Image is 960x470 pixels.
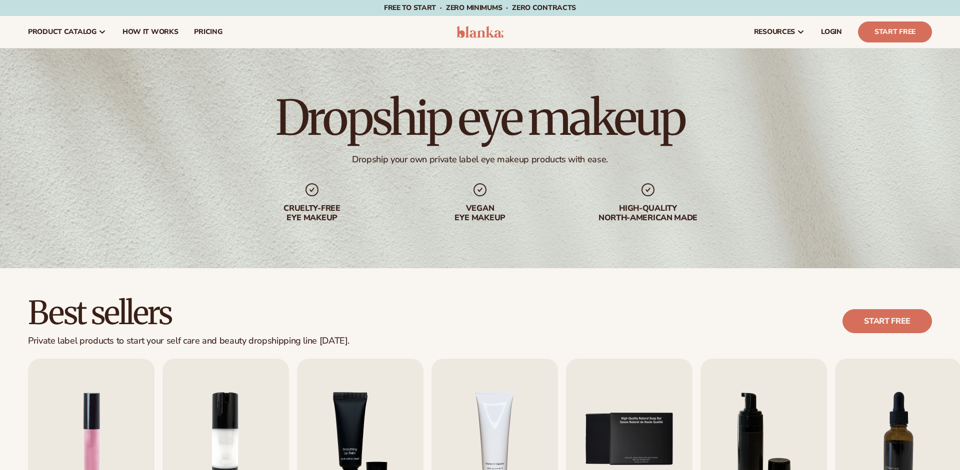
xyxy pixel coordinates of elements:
a: LOGIN [813,16,850,48]
h1: Dropship eye makeup [275,94,684,142]
div: Private label products to start your self care and beauty dropshipping line [DATE]. [28,336,349,347]
span: pricing [194,28,222,36]
span: resources [754,28,795,36]
div: Cruelty-free eye makeup [248,204,376,223]
a: resources [746,16,813,48]
div: Dropship your own private label eye makeup products with ease. [352,154,608,165]
a: Start Free [858,21,932,42]
div: Vegan eye makeup [416,204,544,223]
h2: Best sellers [28,296,349,330]
span: LOGIN [821,28,842,36]
span: How It Works [122,28,178,36]
div: High-quality North-american made [584,204,712,223]
a: pricing [186,16,230,48]
span: Free to start · ZERO minimums · ZERO contracts [384,3,576,12]
img: logo [456,26,504,38]
span: product catalog [28,28,96,36]
a: Start free [842,309,932,333]
a: product catalog [20,16,114,48]
a: How It Works [114,16,186,48]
